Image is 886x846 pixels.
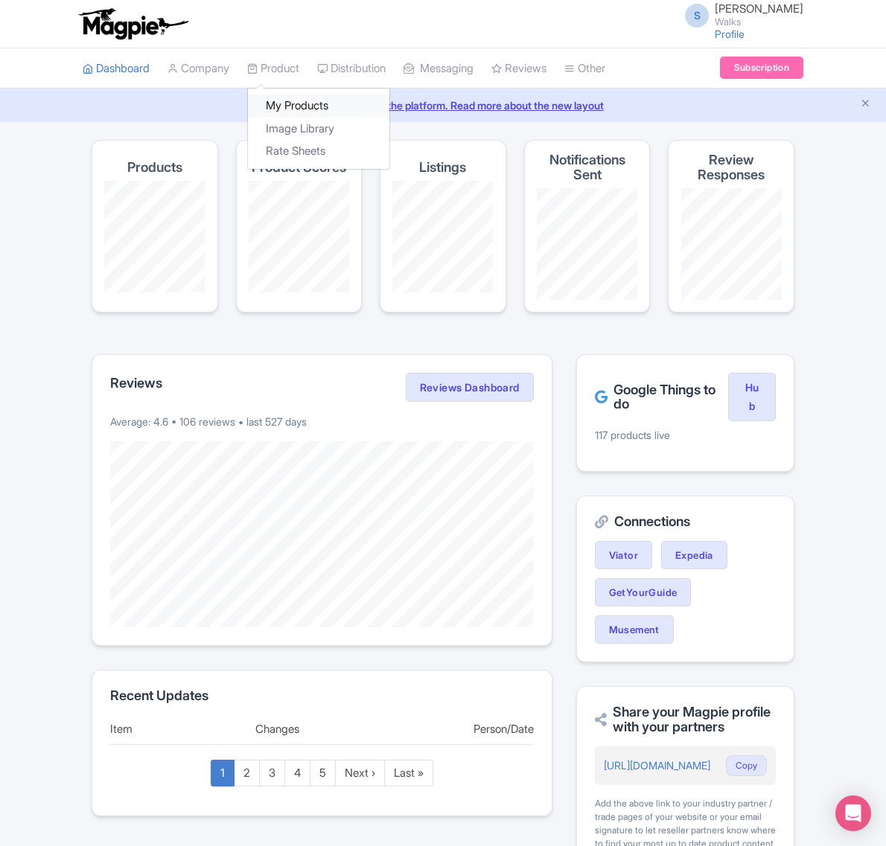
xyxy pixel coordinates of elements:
[9,97,877,113] a: We made some updates to the platform. Read more about the new layout
[685,4,709,28] span: S
[284,760,310,787] a: 4
[715,28,745,40] a: Profile
[715,1,803,16] span: [PERSON_NAME]
[404,48,474,89] a: Messaging
[726,755,767,776] button: Copy
[83,48,150,89] a: Dashboard
[676,3,803,27] a: S [PERSON_NAME] Walks
[491,48,546,89] a: Reviews
[247,48,299,89] a: Product
[595,705,776,734] h2: Share your Magpie profile with your partners
[384,760,433,787] a: Last »
[401,721,534,738] div: Person/Date
[259,760,285,787] a: 3
[595,541,652,569] a: Viator
[595,427,776,443] p: 117 products live
[860,96,871,113] button: Close announcement
[720,57,803,79] a: Subscription
[255,721,389,738] div: Changes
[248,118,389,141] a: Image Library
[595,578,692,606] a: GetYourGuide
[110,414,534,429] p: Average: 4.6 • 106 reviews • last 527 days
[168,48,229,89] a: Company
[75,7,191,40] img: logo-ab69f6fb50320c5b225c76a69d11143b.png
[252,160,346,175] h4: Product Scores
[715,17,803,27] small: Walks
[317,48,386,89] a: Distribution
[110,721,243,738] div: Item
[728,373,776,422] a: Hub
[419,160,466,175] h4: Listings
[661,541,727,569] a: Expedia
[310,760,336,787] a: 5
[110,376,162,391] h2: Reviews
[248,94,389,118] a: My Products
[234,760,260,787] a: 2
[595,382,728,412] h2: Google Things to do
[406,373,534,403] a: Reviews Dashboard
[335,760,385,787] a: Next ›
[681,153,782,182] h4: Review Responses
[211,760,235,787] a: 1
[110,688,534,703] h2: Recent Updates
[127,160,182,175] h4: Products
[248,140,389,163] a: Rate Sheets
[537,153,638,182] h4: Notifications Sent
[595,514,776,529] h2: Connections
[595,615,674,644] a: Musement
[835,795,871,831] div: Open Intercom Messenger
[604,759,710,772] a: [URL][DOMAIN_NAME]
[564,48,605,89] a: Other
